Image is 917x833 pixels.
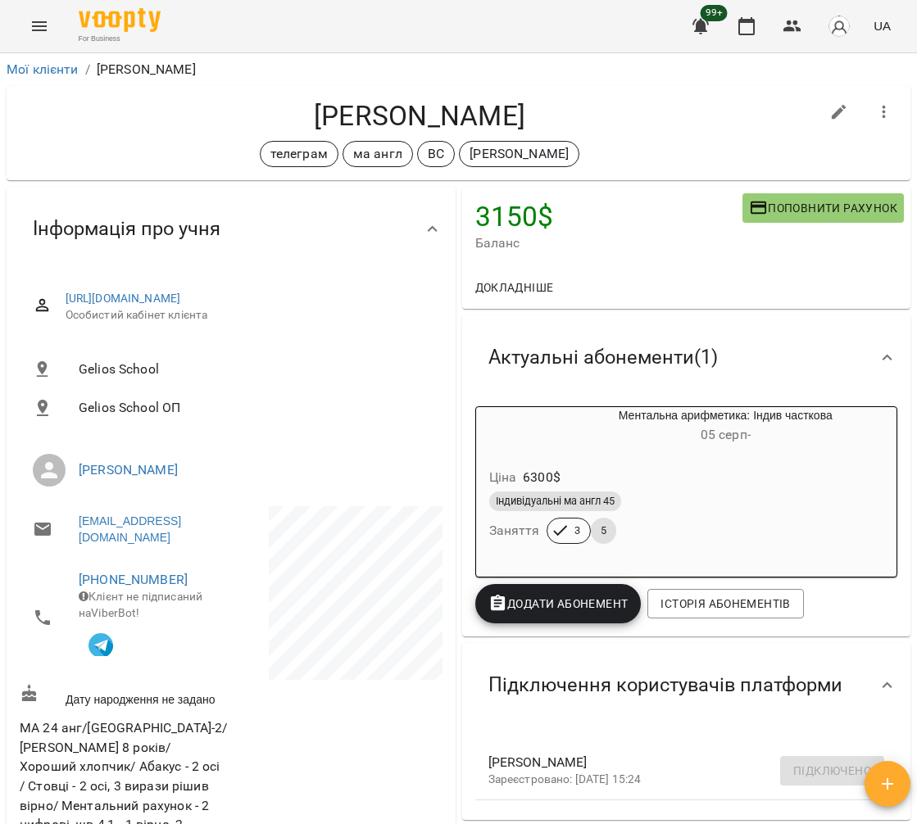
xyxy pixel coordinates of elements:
[661,594,790,613] span: Історія абонементів
[488,672,842,698] span: Підключення користувачів платформи
[79,513,215,546] a: [EMAIL_ADDRESS][DOMAIN_NAME]
[488,345,718,370] span: Актуальні абонементи ( 1 )
[79,360,429,379] span: Gelios School
[343,141,413,167] div: ма англ
[270,144,328,164] p: телеграм
[488,772,859,788] p: Зареєстровано: [DATE] 15:24
[353,144,402,164] p: ма англ
[459,141,579,167] div: [PERSON_NAME]
[489,519,540,542] h6: Заняття
[874,17,891,34] span: UA
[97,60,196,79] p: [PERSON_NAME]
[523,468,561,487] p: 6300 $
[701,427,751,442] span: 05 серп -
[475,584,642,623] button: Додати Абонемент
[475,233,742,253] span: Баланс
[470,144,569,164] p: [PERSON_NAME]
[7,61,79,77] a: Мої клієнти
[79,622,123,666] button: Клієнт підписаний на VooptyBot
[66,292,181,305] a: [URL][DOMAIN_NAME]
[462,315,911,400] div: Актуальні абонементи(1)
[555,407,897,446] div: Ментальна арифметика: Індив часткова
[79,590,202,619] span: Клієнт не підписаний на ViberBot!
[476,407,555,446] div: Ментальна арифметика: Індив часткова
[701,5,728,21] span: 99+
[476,407,897,564] button: Ментальна арифметика: Індив часткова05 серп- Ціна6300$Індивідуальні ма англ 45Заняття35
[428,144,444,164] p: ВС
[475,200,742,233] h4: 3150 $
[7,187,456,271] div: Інформація про учня
[417,141,455,167] div: ВС
[742,193,904,223] button: Поповнити рахунок
[489,494,621,509] span: Індивідуальні ма англ 45
[489,466,517,489] h6: Ціна
[475,278,554,297] span: Докладніше
[79,462,178,478] a: [PERSON_NAME]
[260,141,338,167] div: телеграм
[469,273,561,302] button: Докладніше
[462,643,911,727] div: Підключення користувачів платформи
[33,216,220,242] span: Інформація про учня
[828,15,851,38] img: avatar_s.png
[488,753,859,772] span: [PERSON_NAME]
[591,523,616,538] span: 5
[488,594,629,613] span: Додати Абонемент
[867,11,897,41] button: UA
[89,633,113,658] img: Telegram
[749,198,897,218] span: Поповнити рахунок
[20,99,819,133] h4: [PERSON_NAME]
[85,60,90,79] li: /
[79,572,188,587] a: [PHONE_NUMBER]
[20,7,59,46] button: Menu
[79,34,161,44] span: For Business
[647,589,803,618] button: Історія абонементів
[16,681,231,711] div: Дату народження не задано
[66,307,429,324] span: Особистий кабінет клієнта
[79,398,429,418] span: Gelios School ОП
[7,60,910,79] nav: breadcrumb
[565,523,590,538] span: 3
[79,8,161,32] img: Voopty Logo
